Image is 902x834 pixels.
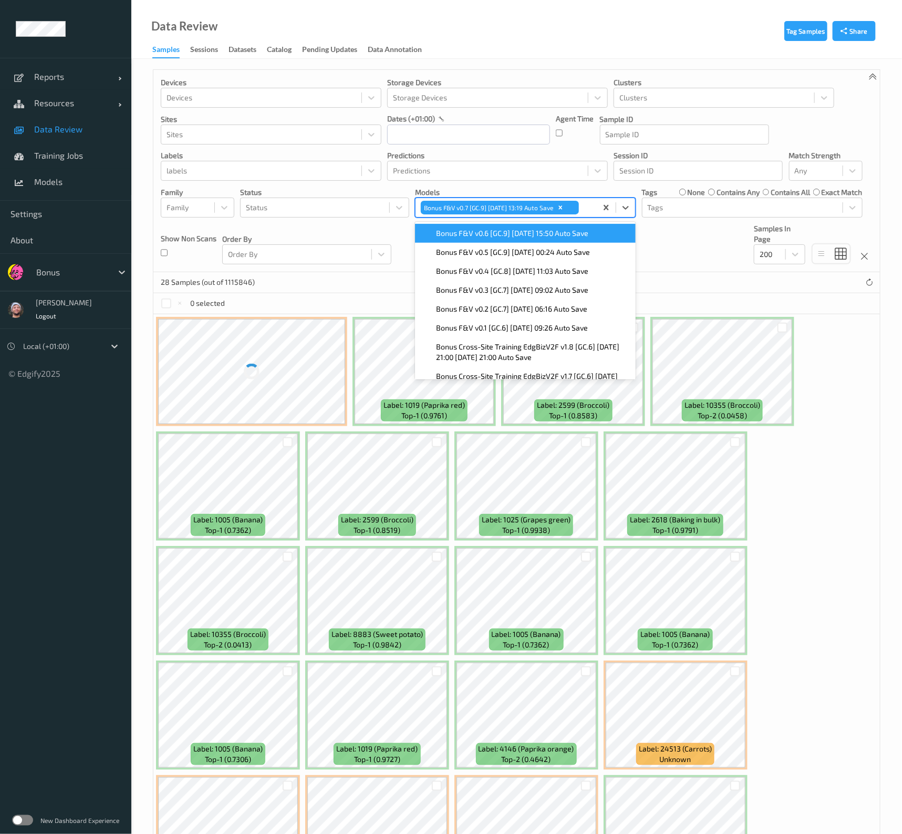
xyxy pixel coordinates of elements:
p: 0 selected [191,298,225,308]
div: Catalog [267,44,292,57]
a: Samples [152,43,190,58]
span: top-1 (0.8519) [354,525,400,536]
span: Bonus F&V v0.4 [GC.8] [DATE] 11:03 Auto Save [436,266,588,276]
div: Datasets [229,44,256,57]
span: Bonus F&V v0.1 [GC.6] [DATE] 09:26 Auto Save [436,323,588,333]
span: Bonus Cross-Site Training EdgBizV2F v1.8 [GC.6] [DATE] 21:00 [DATE] 21:00 Auto Save [436,342,629,363]
a: Catalog [267,43,302,57]
div: Data Review [151,21,217,32]
div: Samples [152,44,180,58]
span: Label: 1005 (Banana) [492,629,561,640]
span: top-1 (0.7362) [205,525,251,536]
span: Label: 1019 (Paprika red) [336,744,418,754]
span: top-2 (0.4642) [502,754,551,765]
div: Bonus F&V v0.7 [GC.9] [DATE] 13:19 Auto Save [421,201,555,214]
span: Label: 1025 (Grapes green) [482,514,571,525]
button: Share [833,21,876,41]
span: Label: 4146 (Paprika orange) [479,744,574,754]
span: Label: 8883 (Sweet potato) [331,629,423,640]
p: Status [240,187,409,198]
a: Datasets [229,43,267,57]
span: Bonus F&V v0.2 [GC.7] [DATE] 06:16 Auto Save [436,304,587,314]
a: Data Annotation [368,43,432,57]
span: top-1 (0.9842) [353,640,401,650]
p: Clusters [614,77,834,88]
p: labels [161,150,381,161]
span: Bonus F&V v0.6 [GC.9] [DATE] 15:50 Auto Save [436,228,588,239]
p: Show Non Scans [161,233,216,244]
p: Family [161,187,234,198]
div: Data Annotation [368,44,422,57]
span: Label: 10355 (Broccoli) [685,400,760,410]
span: Label: 1005 (Banana) [193,744,263,754]
a: Pending Updates [302,43,368,57]
label: contains all [771,187,810,198]
span: unknown [660,754,691,765]
span: top-1 (0.7362) [652,640,699,650]
span: top-1 (0.9761) [401,410,447,421]
p: Tags [642,187,658,198]
div: Pending Updates [302,44,357,57]
span: Bonus Cross-Site Training EdgBizV2F v1.7 [GC.6] [DATE] 21:00 [DATE] 21:00 Auto Save [436,371,629,392]
span: top-2 (0.0458) [698,410,747,421]
label: exact match [822,187,863,198]
span: top-2 (0.0413) [204,640,252,650]
span: Label: 2599 (Broccoli) [537,400,609,410]
p: Sample ID [600,114,769,125]
p: Agent Time [556,114,594,124]
div: Remove Bonus F&V v0.7 [GC.9] 2025-08-27 13:19 Auto Save [555,201,566,214]
label: contains any [717,187,760,198]
p: Models [415,187,636,198]
span: Bonus F&V v0.3 [GC.7] [DATE] 09:02 Auto Save [436,285,588,295]
span: Label: 1005 (Banana) [193,514,263,525]
p: Sites [161,114,381,125]
button: Tag Samples [784,21,827,41]
p: Storage Devices [387,77,608,88]
p: Session ID [614,150,783,161]
span: Label: 2599 (Broccoli) [341,514,413,525]
label: none [688,187,706,198]
span: Label: 24513 (Carrots) [639,744,712,754]
div: Sessions [190,44,218,57]
p: 28 Samples (out of 1115846) [161,277,255,287]
p: Predictions [387,150,608,161]
span: top-1 (0.7362) [503,640,550,650]
span: Label: 10355 (Broccoli) [190,629,266,640]
span: top-1 (0.7306) [205,754,251,765]
p: Samples In Page [754,223,805,244]
span: Label: 1005 (Banana) [641,629,710,640]
span: Label: 2618 (Baking in bulk) [630,514,721,525]
a: Sessions [190,43,229,57]
p: dates (+01:00) [387,114,435,124]
span: Bonus F&V v0.5 [GC.9] [DATE] 00:24 Auto Save [436,247,590,258]
span: top-1 (0.8583) [549,410,597,421]
p: Order By [222,234,391,244]
span: top-1 (0.9727) [354,754,400,765]
p: Devices [161,77,381,88]
span: top-1 (0.9791) [652,525,698,536]
span: top-1 (0.9938) [502,525,550,536]
span: Label: 1019 (Paprika red) [383,400,465,410]
p: Match Strength [789,150,863,161]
